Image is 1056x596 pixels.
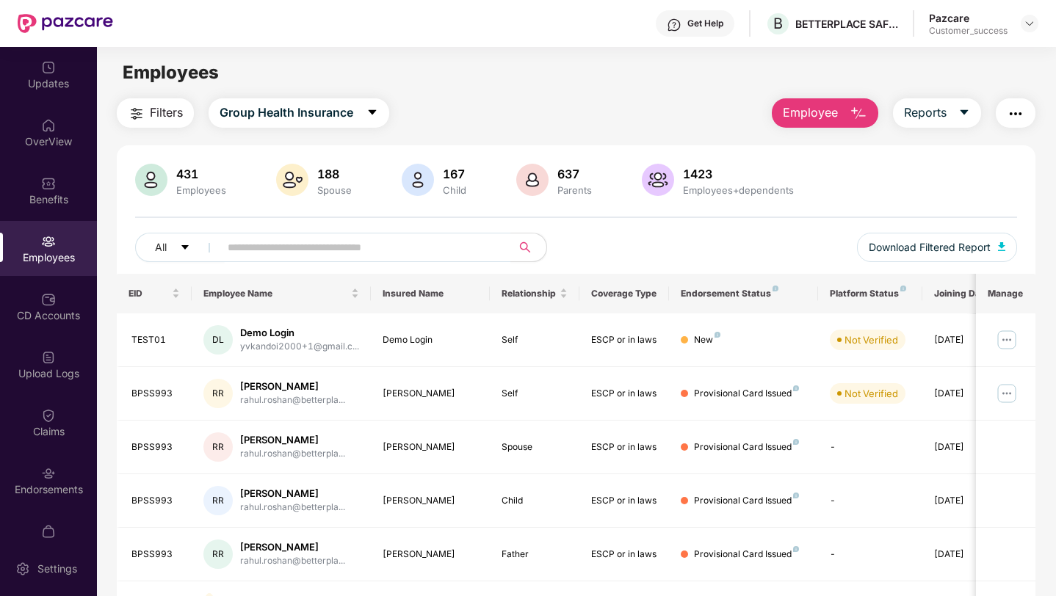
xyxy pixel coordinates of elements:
div: [PERSON_NAME] [240,487,345,501]
img: svg+xml;base64,PHN2ZyB4bWxucz0iaHR0cDovL3d3dy53My5vcmcvMjAwMC9zdmciIHhtbG5zOnhsaW5rPSJodHRwOi8vd3... [135,164,167,196]
div: Child [440,184,469,196]
div: Demo Login [383,333,479,347]
button: Employee [772,98,878,128]
img: svg+xml;base64,PHN2ZyB4bWxucz0iaHR0cDovL3d3dy53My5vcmcvMjAwMC9zdmciIHdpZHRoPSI4IiBoZWlnaHQ9IjgiIH... [773,286,778,291]
div: 1423 [680,167,797,181]
div: ESCP or in laws [591,494,657,508]
img: svg+xml;base64,PHN2ZyB4bWxucz0iaHR0cDovL3d3dy53My5vcmcvMjAwMC9zdmciIHdpZHRoPSI4IiBoZWlnaHQ9IjgiIH... [793,493,799,498]
img: svg+xml;base64,PHN2ZyB4bWxucz0iaHR0cDovL3d3dy53My5vcmcvMjAwMC9zdmciIHdpZHRoPSI4IiBoZWlnaHQ9IjgiIH... [715,332,720,338]
div: rahul.roshan@betterpla... [240,393,345,407]
button: search [510,233,547,262]
img: svg+xml;base64,PHN2ZyB4bWxucz0iaHR0cDovL3d3dy53My5vcmcvMjAwMC9zdmciIHdpZHRoPSI4IiBoZWlnaHQ9IjgiIH... [900,286,906,291]
div: [DATE] [934,333,1000,347]
img: svg+xml;base64,PHN2ZyBpZD0iVXBkYXRlZCIgeG1sbnM9Imh0dHA6Ly93d3cudzMub3JnLzIwMDAvc3ZnIiB3aWR0aD0iMj... [41,60,56,75]
span: Relationship [502,288,557,299]
span: All [155,239,167,255]
div: [PERSON_NAME] [383,548,479,562]
div: Demo Login [240,326,359,340]
div: Provisional Card Issued [694,494,799,508]
img: svg+xml;base64,PHN2ZyB4bWxucz0iaHR0cDovL3d3dy53My5vcmcvMjAwMC9zdmciIHhtbG5zOnhsaW5rPSJodHRwOi8vd3... [642,164,674,196]
div: BPSS993 [131,387,180,401]
img: svg+xml;base64,PHN2ZyBpZD0iSG9tZSIgeG1sbnM9Imh0dHA6Ly93d3cudzMub3JnLzIwMDAvc3ZnIiB3aWR0aD0iMjAiIG... [41,118,56,133]
span: Reports [904,103,947,122]
td: - [818,474,922,528]
span: caret-down [958,106,970,120]
button: Reportscaret-down [893,98,981,128]
div: 431 [173,167,229,181]
div: [PERSON_NAME] [383,494,479,508]
div: Father [502,548,568,562]
div: rahul.roshan@betterpla... [240,447,345,461]
div: [PERSON_NAME] [240,540,345,554]
div: Self [502,333,568,347]
img: svg+xml;base64,PHN2ZyB4bWxucz0iaHR0cDovL3d3dy53My5vcmcvMjAwMC9zdmciIHhtbG5zOnhsaW5rPSJodHRwOi8vd3... [402,164,434,196]
img: svg+xml;base64,PHN2ZyBpZD0iU2V0dGluZy0yMHgyMCIgeG1sbnM9Imh0dHA6Ly93d3cudzMub3JnLzIwMDAvc3ZnIiB3aW... [15,562,30,576]
div: [DATE] [934,548,1000,562]
div: 167 [440,167,469,181]
img: svg+xml;base64,PHN2ZyBpZD0iRW5kb3JzZW1lbnRzIiB4bWxucz0iaHR0cDovL3d3dy53My5vcmcvMjAwMC9zdmciIHdpZH... [41,466,56,481]
div: RR [203,539,233,569]
div: New [694,333,720,347]
div: Platform Status [830,288,911,299]
div: Self [502,387,568,401]
button: Allcaret-down [135,233,225,262]
span: Group Health Insurance [220,103,353,122]
div: BPSS993 [131,548,180,562]
div: [PERSON_NAME] [383,440,479,454]
img: manageButton [995,382,1019,405]
div: DL [203,325,233,355]
img: svg+xml;base64,PHN2ZyB4bWxucz0iaHR0cDovL3d3dy53My5vcmcvMjAwMC9zdmciIHhtbG5zOnhsaW5rPSJodHRwOi8vd3... [998,242,1005,251]
span: caret-down [180,242,190,254]
div: [DATE] [934,440,1000,454]
div: [DATE] [934,494,1000,508]
div: Parents [554,184,595,196]
span: Employee Name [203,288,348,299]
div: Provisional Card Issued [694,387,799,401]
img: New Pazcare Logo [18,14,113,33]
div: Provisional Card Issued [694,440,799,454]
button: Download Filtered Report [857,233,1017,262]
div: Get Help [687,18,723,29]
th: EID [117,274,192,313]
div: Not Verified [845,386,898,401]
th: Joining Date [922,274,1012,313]
span: Employees [123,62,219,83]
td: - [818,421,922,474]
div: Pazcare [929,11,1008,25]
img: svg+xml;base64,PHN2ZyB4bWxucz0iaHR0cDovL3d3dy53My5vcmcvMjAwMC9zdmciIHdpZHRoPSI4IiBoZWlnaHQ9IjgiIH... [793,546,799,552]
div: rahul.roshan@betterpla... [240,501,345,515]
th: Relationship [490,274,579,313]
div: 637 [554,167,595,181]
div: rahul.roshan@betterpla... [240,554,345,568]
div: Spouse [314,184,355,196]
div: RR [203,486,233,515]
div: Endorsement Status [681,288,806,299]
div: ESCP or in laws [591,333,657,347]
img: svg+xml;base64,PHN2ZyB4bWxucz0iaHR0cDovL3d3dy53My5vcmcvMjAwMC9zdmciIHdpZHRoPSI4IiBoZWlnaHQ9IjgiIH... [793,385,799,391]
th: Coverage Type [579,274,669,313]
div: Customer_success [929,25,1008,37]
span: search [510,241,539,253]
th: Employee Name [192,274,371,313]
button: Group Health Insurancecaret-down [209,98,389,128]
div: BETTERPLACE SAFETY SOLUTIONS PRIVATE LIMITED [795,17,898,31]
img: svg+xml;base64,PHN2ZyBpZD0iTXlfT3JkZXJzIiBkYXRhLW5hbWU9Ik15IE9yZGVycyIgeG1sbnM9Imh0dHA6Ly93d3cudz... [41,524,56,539]
img: manageButton [995,328,1019,352]
span: Employee [783,103,838,122]
div: Not Verified [845,332,898,347]
span: caret-down [366,106,378,120]
div: [PERSON_NAME] [383,387,479,401]
img: svg+xml;base64,PHN2ZyBpZD0iRHJvcGRvd24tMzJ4MzIiIHhtbG5zPSJodHRwOi8vd3d3LnczLm9yZy8yMDAwL3N2ZyIgd2... [1024,18,1035,29]
div: Child [502,494,568,508]
div: [PERSON_NAME] [240,433,345,447]
img: svg+xml;base64,PHN2ZyB4bWxucz0iaHR0cDovL3d3dy53My5vcmcvMjAwMC9zdmciIHdpZHRoPSIyNCIgaGVpZ2h0PSIyNC... [128,105,145,123]
img: svg+xml;base64,PHN2ZyBpZD0iVXBsb2FkX0xvZ3MiIGRhdGEtbmFtZT0iVXBsb2FkIExvZ3MiIHhtbG5zPSJodHRwOi8vd3... [41,350,56,365]
img: svg+xml;base64,PHN2ZyBpZD0iQ0RfQWNjb3VudHMiIGRhdGEtbmFtZT0iQ0QgQWNjb3VudHMiIHhtbG5zPSJodHRwOi8vd3... [41,292,56,307]
div: 188 [314,167,355,181]
img: svg+xml;base64,PHN2ZyBpZD0iQmVuZWZpdHMiIHhtbG5zPSJodHRwOi8vd3d3LnczLm9yZy8yMDAwL3N2ZyIgd2lkdGg9Ij... [41,176,56,191]
div: [DATE] [934,387,1000,401]
div: ESCP or in laws [591,387,657,401]
img: svg+xml;base64,PHN2ZyBpZD0iSGVscC0zMngzMiIgeG1sbnM9Imh0dHA6Ly93d3cudzMub3JnLzIwMDAvc3ZnIiB3aWR0aD... [667,18,681,32]
div: BPSS993 [131,494,180,508]
div: Employees+dependents [680,184,797,196]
